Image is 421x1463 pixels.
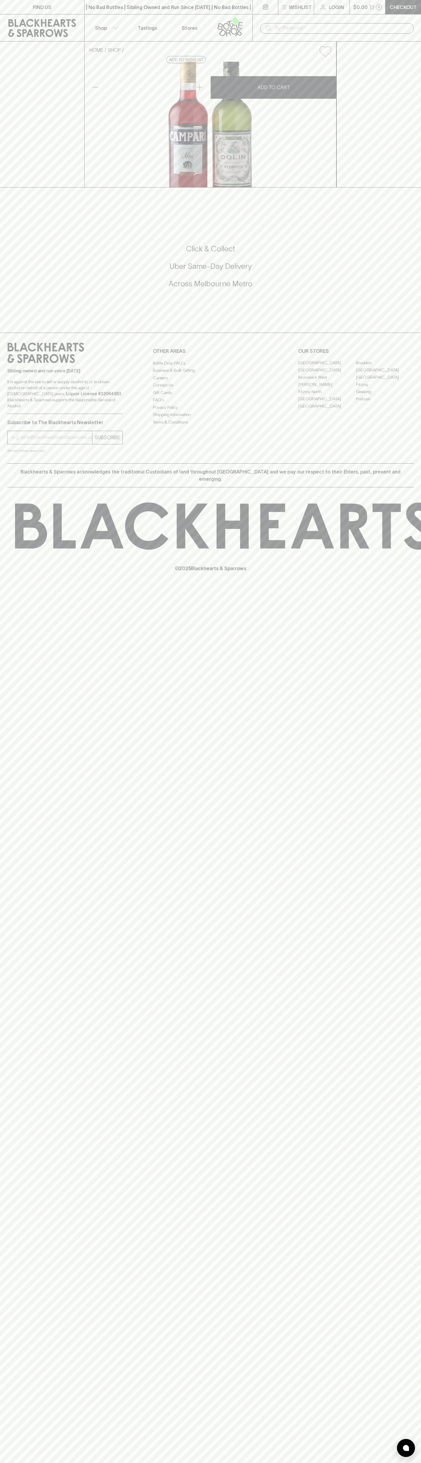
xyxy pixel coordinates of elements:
img: 32366.png [85,62,336,187]
button: Add to wishlist [317,44,334,59]
a: Business & Bulk Gifting [153,367,268,374]
a: [PERSON_NAME] [298,381,356,388]
p: Checkout [390,4,417,11]
p: Login [329,4,344,11]
a: [GEOGRAPHIC_DATA] [298,359,356,367]
p: Stores [182,24,197,32]
p: ADD TO CART [258,84,290,91]
button: Add to wishlist [166,56,206,63]
p: It is against the law to sell or supply alcohol to, or to obtain alcohol on behalf of a person un... [7,379,123,409]
a: SHOP [108,47,121,53]
a: Privacy Policy [153,404,268,411]
a: Gift Cards [153,389,268,396]
a: Braddon [356,359,414,367]
a: HOME [89,47,103,53]
a: Prahran [356,396,414,403]
a: FAQ's [153,396,268,404]
p: SUBSCRIBE [95,434,120,441]
a: Contact Us [153,382,268,389]
button: SUBSCRIBE [92,431,122,444]
a: [GEOGRAPHIC_DATA] [298,367,356,374]
a: Stores [169,14,211,41]
a: Careers [153,374,268,381]
img: bubble-icon [403,1445,409,1451]
a: Tastings [126,14,169,41]
a: Geelong [356,388,414,396]
p: 0 [378,5,380,9]
div: Call to action block [7,220,414,321]
p: Tastings [138,24,157,32]
a: [GEOGRAPHIC_DATA] [298,403,356,410]
p: $0.00 [353,4,368,11]
input: Try "Pinot noir" [274,23,409,33]
strong: Liquor License #32064953 [66,391,121,396]
input: e.g. jane@blackheartsandsparrows.com.au [12,433,92,442]
a: [GEOGRAPHIC_DATA] [356,367,414,374]
h5: Across Melbourne Metro [7,279,414,289]
p: Sibling owned and run since [DATE] [7,368,123,374]
a: Brunswick West [298,374,356,381]
a: Fitzroy [356,381,414,388]
p: OTHER AREAS [153,347,268,355]
a: Terms & Conditions [153,418,268,426]
p: Subscribe to The Blackhearts Newsletter [7,419,123,426]
p: FIND US [33,4,51,11]
p: Wishlist [289,4,312,11]
a: Shipping Information [153,411,268,418]
a: Bottle Drop FAQ's [153,359,268,367]
button: Shop [85,14,127,41]
a: [GEOGRAPHIC_DATA] [298,396,356,403]
p: Shop [95,24,107,32]
a: Fitzroy North [298,388,356,396]
p: Blackhearts & Sparrows acknowledges the traditional Custodians of land throughout [GEOGRAPHIC_DAT... [12,468,409,483]
button: ADD TO CART [211,76,336,99]
a: [GEOGRAPHIC_DATA] [356,374,414,381]
h5: Uber Same-Day Delivery [7,261,414,271]
p: OUR STORES [298,347,414,355]
p: We will never spam you [7,448,123,454]
h5: Click & Collect [7,244,414,254]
